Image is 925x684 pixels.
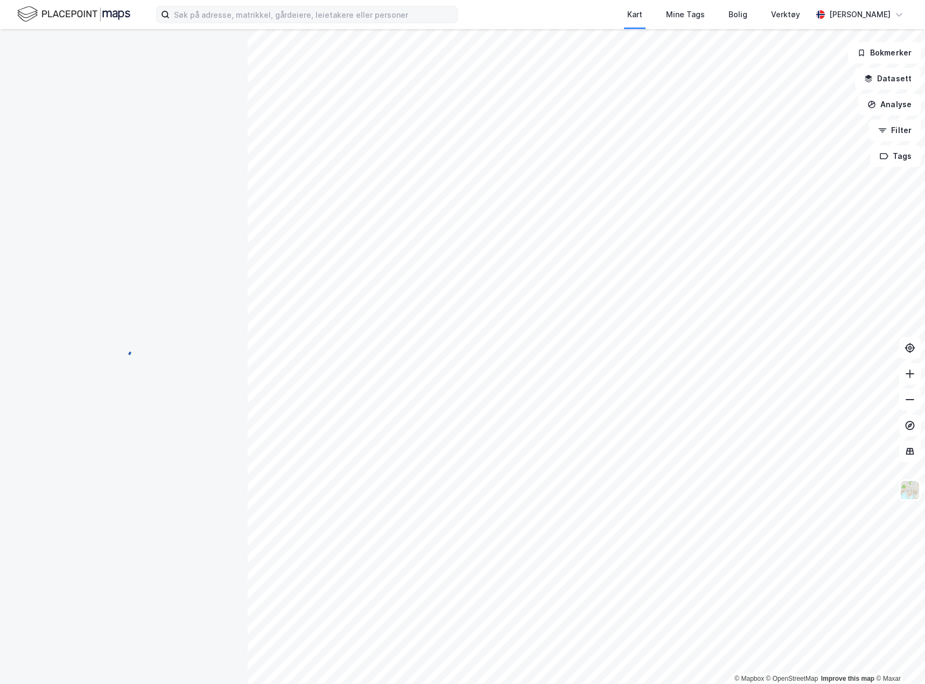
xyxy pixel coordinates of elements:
[115,341,132,359] img: spinner.a6d8c91a73a9ac5275cf975e30b51cfb.svg
[771,8,800,21] div: Verktøy
[666,8,705,21] div: Mine Tags
[871,632,925,684] div: Kontrollprogram for chat
[766,675,818,682] a: OpenStreetMap
[734,675,764,682] a: Mapbox
[869,120,921,141] button: Filter
[900,480,920,500] img: Z
[728,8,747,21] div: Bolig
[829,8,891,21] div: [PERSON_NAME]
[871,145,921,167] button: Tags
[855,68,921,89] button: Datasett
[821,675,874,682] a: Improve this map
[871,632,925,684] iframe: Chat Widget
[170,6,457,23] input: Søk på adresse, matrikkel, gårdeiere, leietakere eller personer
[858,94,921,115] button: Analyse
[848,42,921,64] button: Bokmerker
[17,5,130,24] img: logo.f888ab2527a4732fd821a326f86c7f29.svg
[627,8,642,21] div: Kart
